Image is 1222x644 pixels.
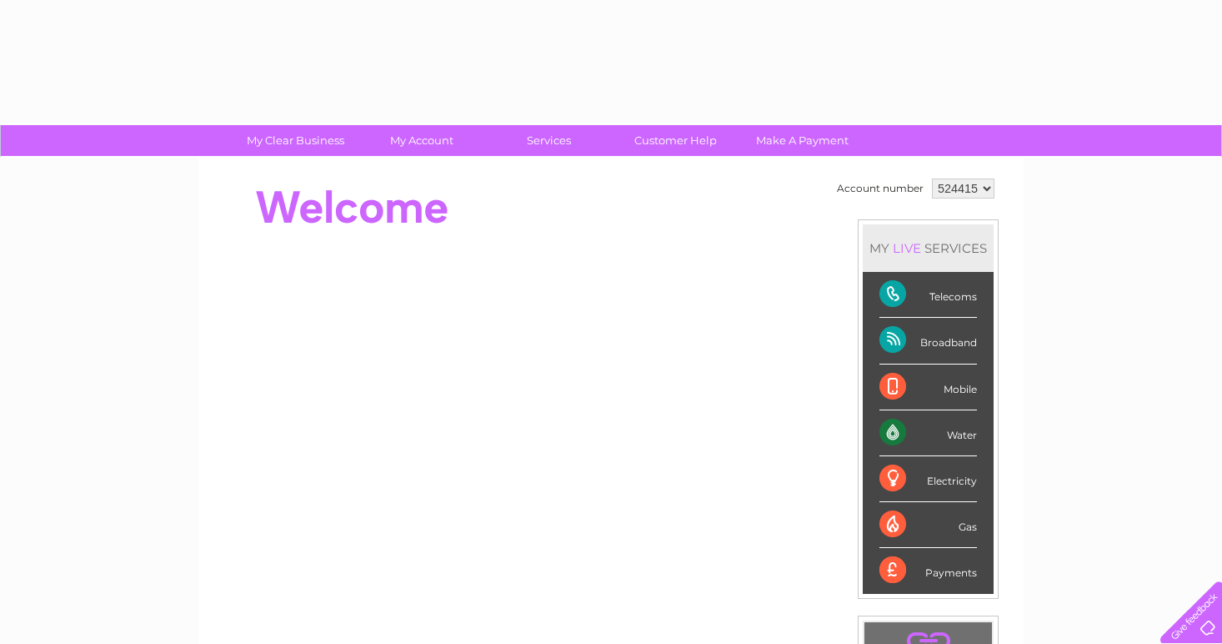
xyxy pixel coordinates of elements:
[480,125,618,156] a: Services
[833,174,928,203] td: Account number
[227,125,364,156] a: My Clear Business
[889,240,924,256] div: LIVE
[879,272,977,318] div: Telecoms
[353,125,491,156] a: My Account
[879,365,977,410] div: Mobile
[734,125,871,156] a: Make A Payment
[879,456,977,502] div: Electricity
[879,318,977,364] div: Broadband
[863,224,994,272] div: MY SERVICES
[607,125,744,156] a: Customer Help
[879,502,977,548] div: Gas
[879,410,977,456] div: Water
[879,548,977,593] div: Payments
